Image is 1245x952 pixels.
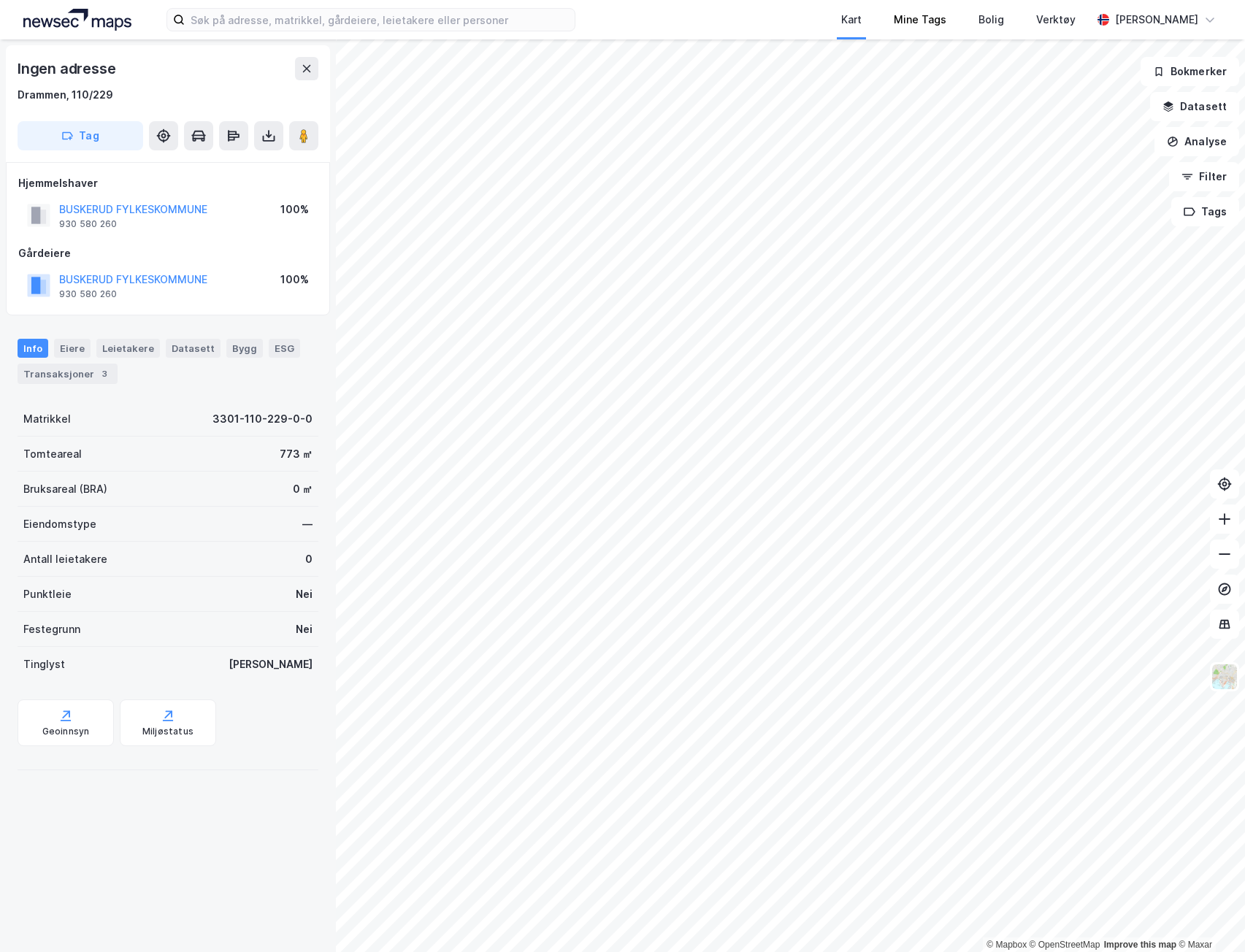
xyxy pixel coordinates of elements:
[23,515,96,533] div: Eiendomstype
[18,57,118,80] div: Ingen adresse
[296,621,313,638] div: Nei
[166,339,221,358] div: Datasett
[59,288,117,300] div: 930 580 260
[978,11,1004,28] div: Bolig
[1115,11,1198,28] div: [PERSON_NAME]
[18,121,143,150] button: Tag
[1211,663,1238,691] img: Z
[18,174,318,192] div: Hjemmelshaver
[1104,940,1176,950] a: Improve this map
[226,339,263,358] div: Bygg
[185,9,575,31] input: Søk på adresse, matrikkel, gårdeiere, leietakere eller personer
[1036,11,1076,28] div: Verktøy
[18,339,48,358] div: Info
[23,621,80,638] div: Festegrunn
[18,86,113,104] div: Drammen, 110/229
[23,550,107,568] div: Antall leietakere
[302,515,313,533] div: —
[1030,940,1100,950] a: OpenStreetMap
[1172,882,1245,952] iframe: Chat Widget
[1150,92,1239,121] button: Datasett
[293,480,313,498] div: 0 ㎡
[23,480,107,498] div: Bruksareal (BRA)
[1141,57,1239,86] button: Bokmerker
[18,245,318,262] div: Gårdeiere
[59,218,117,230] div: 930 580 260
[1154,127,1239,156] button: Analyse
[23,9,131,31] img: logo.a4113a55bc3d86da70a041830d287a7e.svg
[212,410,313,428] div: 3301-110-229-0-0
[987,940,1027,950] a: Mapbox
[269,339,300,358] div: ESG
[23,410,71,428] div: Matrikkel
[23,656,65,673] div: Tinglyst
[96,339,160,358] div: Leietakere
[54,339,91,358] div: Eiere
[229,656,313,673] div: [PERSON_NAME]
[894,11,946,28] div: Mine Tags
[97,366,112,381] div: 3
[23,445,82,463] div: Tomteareal
[841,11,862,28] div: Kart
[296,586,313,603] div: Nei
[280,445,313,463] div: 773 ㎡
[1169,162,1239,191] button: Filter
[142,726,194,737] div: Miljøstatus
[280,271,309,288] div: 100%
[42,726,90,737] div: Geoinnsyn
[1171,197,1239,226] button: Tags
[1172,882,1245,952] div: Kontrollprogram for chat
[23,586,72,603] div: Punktleie
[18,364,118,384] div: Transaksjoner
[280,201,309,218] div: 100%
[305,550,313,568] div: 0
